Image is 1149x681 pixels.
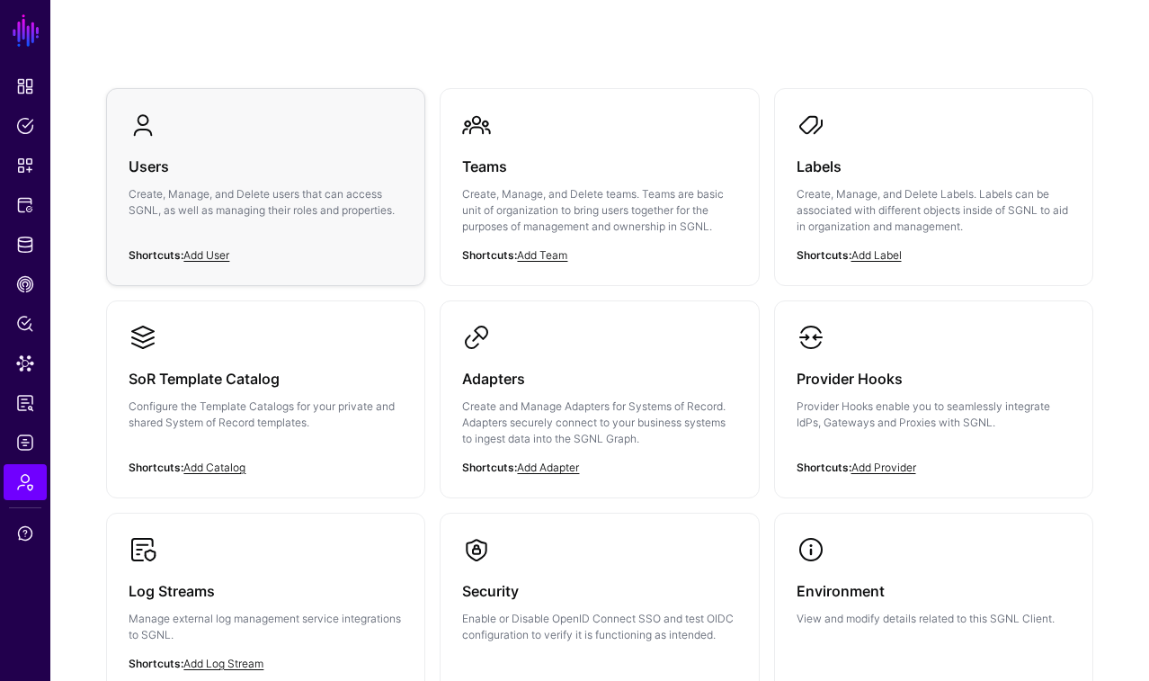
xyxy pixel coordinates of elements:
[16,524,34,542] span: Support
[851,461,916,474] a: Add Provider
[16,354,34,372] span: Data Lens
[4,266,47,302] a: CAEP Hub
[517,461,579,474] a: Add Adapter
[107,89,424,269] a: UsersCreate, Manage, and Delete users that can access SGNL, as well as managing their roles and p...
[16,315,34,333] span: Policy Lens
[16,157,34,175] span: Snippets
[775,514,1092,649] a: EnvironmentView and modify details related to this SGNL Client.
[129,461,183,474] strong: Shortcuts:
[16,394,34,412] span: Access Reporting
[4,385,47,421] a: Access Reporting
[4,187,47,223] a: Protected Systems
[4,464,47,500] a: Admin
[4,68,47,104] a: Dashboard
[129,578,403,604] h3: Log Streams
[462,154,736,179] h3: Teams
[4,148,47,184] a: Snippets
[797,154,1071,179] h3: Labels
[797,248,851,262] strong: Shortcuts:
[183,461,245,474] a: Add Catalog
[16,77,34,95] span: Dashboard
[462,399,736,447] p: Create and Manage Adapters for Systems of Record. Adapters securely connect to your business syst...
[16,196,34,214] span: Protected Systems
[129,657,183,670] strong: Shortcuts:
[462,578,736,604] h3: Security
[462,611,736,643] p: Enable or Disable OpenID Connect SSO and test OIDC configuration to verify it is functioning as i...
[797,611,1071,627] p: View and modify details related to this SGNL Client.
[441,514,758,665] a: SecurityEnable or Disable OpenID Connect SSO and test OIDC configuration to verify it is function...
[462,186,736,235] p: Create, Manage, and Delete teams. Teams are basic unit of organization to bring users together fo...
[462,366,736,391] h3: Adapters
[4,345,47,381] a: Data Lens
[462,461,517,474] strong: Shortcuts:
[851,248,902,262] a: Add Label
[797,578,1071,604] h3: Environment
[441,301,758,497] a: AdaptersCreate and Manage Adapters for Systems of Record. Adapters securely connect to your busin...
[775,301,1092,481] a: Provider HooksProvider Hooks enable you to seamlessly integrate IdPs, Gateways and Proxies with S...
[16,236,34,254] span: Identity Data Fabric
[797,461,851,474] strong: Shortcuts:
[183,248,229,262] a: Add User
[441,89,758,285] a: TeamsCreate, Manage, and Delete teams. Teams are basic unit of organization to bring users togeth...
[4,108,47,144] a: Policies
[4,227,47,263] a: Identity Data Fabric
[11,11,41,50] a: SGNL
[775,89,1092,285] a: LabelsCreate, Manage, and Delete Labels. Labels can be associated with different objects inside o...
[16,434,34,452] span: Logs
[797,186,1071,235] p: Create, Manage, and Delete Labels. Labels can be associated with different objects inside of SGNL...
[129,154,403,179] h3: Users
[16,117,34,135] span: Policies
[129,248,183,262] strong: Shortcuts:
[129,399,403,431] p: Configure the Template Catalogs for your private and shared System of Record templates.
[129,366,403,391] h3: SoR Template Catalog
[797,399,1071,431] p: Provider Hooks enable you to seamlessly integrate IdPs, Gateways and Proxies with SGNL.
[129,186,403,219] p: Create, Manage, and Delete users that can access SGNL, as well as managing their roles and proper...
[797,366,1071,391] h3: Provider Hooks
[517,248,567,262] a: Add Team
[462,248,517,262] strong: Shortcuts:
[129,611,403,643] p: Manage external log management service integrations to SGNL.
[4,306,47,342] a: Policy Lens
[183,657,263,670] a: Add Log Stream
[16,275,34,293] span: CAEP Hub
[107,301,424,481] a: SoR Template CatalogConfigure the Template Catalogs for your private and shared System of Record ...
[16,473,34,491] span: Admin
[4,425,47,461] a: Logs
